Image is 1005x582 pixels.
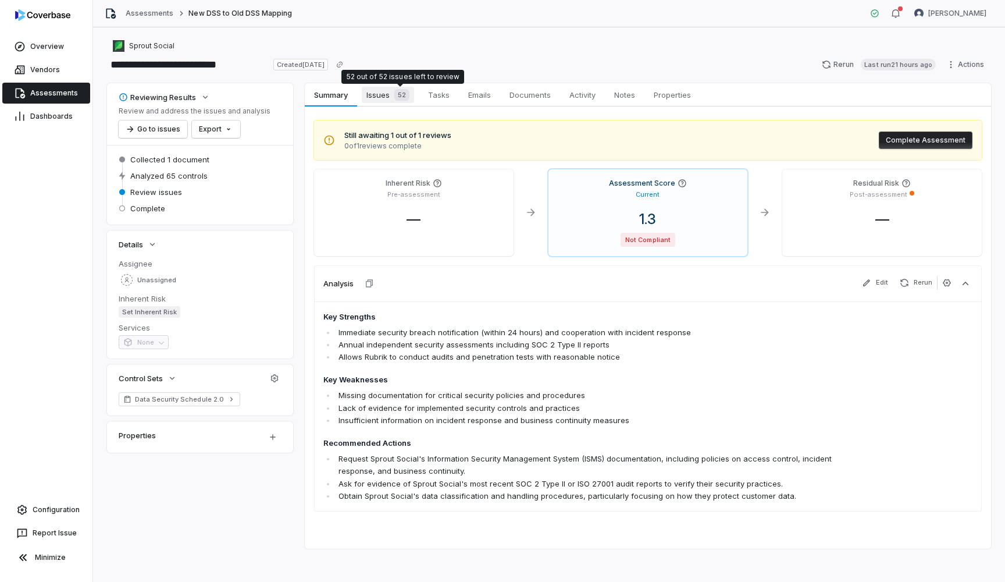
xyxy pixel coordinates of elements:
span: Review issues [130,187,182,197]
li: Annual independent security assessments including SOC 2 Type II reports [336,339,843,351]
span: Last run 21 hours ago [861,59,936,70]
span: Analyzed 65 controls [130,171,208,181]
span: Notes [610,87,640,102]
span: Created [DATE] [273,59,328,70]
button: Minimize [5,546,88,569]
span: Control Sets [119,373,163,384]
a: Dashboards [2,106,90,127]
span: Vendors [30,65,60,74]
span: Unassigned [137,276,176,285]
span: 0 of 1 reviews complete [344,141,451,151]
p: Review and address the issues and analysis [119,107,270,116]
button: Actions [943,56,991,73]
button: Rerun [895,276,937,290]
a: Data Security Schedule 2.0 [119,392,240,406]
li: Request Sprout Social's Information Security Management System (ISMS) documentation, including po... [336,453,843,477]
img: Garima Dhaundiyal avatar [914,9,924,18]
button: Go to issues [119,120,187,138]
h4: Key Weaknesses [323,374,843,386]
a: Configuration [5,499,88,520]
span: Not Compliant [621,233,675,247]
h4: Assessment Score [609,179,675,188]
a: Vendors [2,59,90,80]
span: Configuration [33,505,80,514]
a: Assessments [126,9,173,18]
span: Collected 1 document [130,154,209,165]
button: Details [115,234,161,255]
li: Lack of evidence for implemented security controls and practices [336,402,843,414]
button: Export [192,120,240,138]
button: Garima Dhaundiyal avatar[PERSON_NAME] [907,5,993,22]
span: — [397,211,430,228]
span: Still awaiting 1 out of 1 reviews [344,130,451,141]
span: Properties [649,87,696,102]
button: Complete Assessment [879,132,972,149]
p: Current [636,190,660,199]
span: Activity [565,87,600,102]
li: Obtain Sprout Social's data classification and handling procedures, particularly focusing on how ... [336,490,843,502]
li: Ask for evidence of Sprout Social's most recent SOC 2 Type II or ISO 27001 audit reports to verif... [336,478,843,490]
li: Missing documentation for critical security policies and procedures [336,389,843,402]
span: 1.3 [630,211,665,228]
span: Dashboards [30,112,73,121]
span: Summary [309,87,352,102]
span: Emails [464,87,496,102]
dt: Services [119,322,281,333]
span: Data Security Schedule 2.0 [135,395,224,404]
h4: Residual Risk [853,179,899,188]
li: Insufficient information on incident response and business continuity measures [336,414,843,427]
span: Details [119,239,143,250]
div: Reviewing Results [119,92,196,102]
span: — [866,211,899,228]
h4: Key Strengths [323,311,843,323]
span: Assessments [30,88,78,98]
div: 52 out of 52 issues left to review [346,72,459,81]
span: Report Issue [33,528,77,538]
button: Copy link [329,54,350,75]
button: RerunLast run21 hours ago [815,56,943,73]
span: Tasks [423,87,454,102]
a: Assessments [2,83,90,104]
button: https://sproutsocial.com/Sprout Social [109,36,178,56]
li: Allows Rubrik to conduct audits and penetration tests with reasonable notice [336,351,843,363]
span: Complete [130,203,165,214]
button: Edit [857,276,893,290]
h3: Analysis [323,278,354,289]
p: Post-assessment [850,190,907,199]
li: Immediate security breach notification (within 24 hours) and cooperation with incident response [336,327,843,339]
span: New DSS to Old DSS Mapping [188,9,292,18]
h4: Recommended Actions [323,438,843,449]
dt: Inherent Risk [119,293,281,304]
a: Overview [2,36,90,57]
img: logo-D7KZi-bG.svg [15,9,70,21]
span: Sprout Social [129,41,174,51]
span: Set Inherent Risk [119,306,180,318]
span: Overview [30,42,64,51]
button: Reviewing Results [115,87,213,108]
span: [PERSON_NAME] [928,9,986,18]
h4: Inherent Risk [386,179,430,188]
span: Issues [362,87,414,103]
button: Report Issue [5,523,88,544]
p: Pre-assessment [387,190,440,199]
span: 52 [394,89,409,101]
span: Documents [505,87,555,102]
span: Minimize [35,553,66,562]
dt: Assignee [119,258,281,269]
button: Control Sets [115,368,180,389]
